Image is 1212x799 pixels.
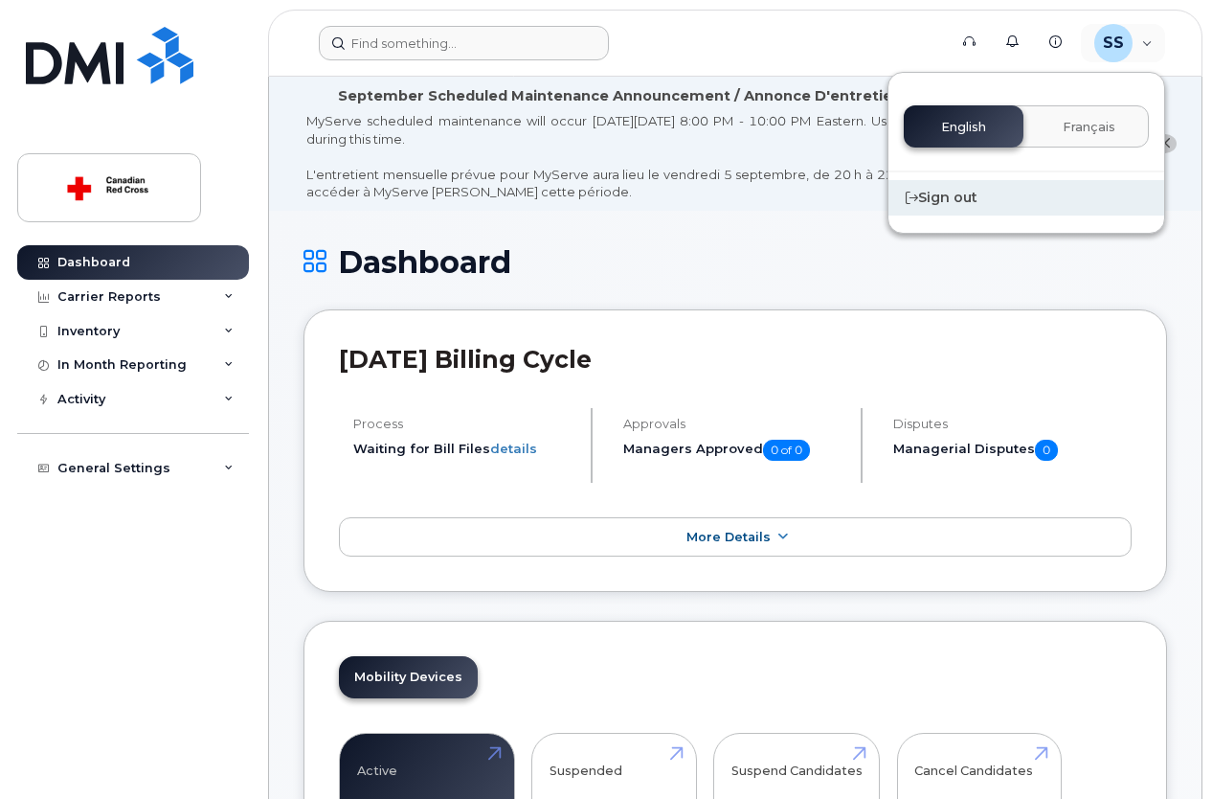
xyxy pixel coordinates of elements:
span: Français [1063,120,1115,135]
h5: Managerial Disputes [893,440,1132,461]
li: Waiting for Bill Files [353,440,574,458]
h4: Approvals [623,417,844,431]
span: 0 [1035,440,1058,461]
a: Mobility Devices [339,656,478,698]
h5: Managers Approved [623,440,844,461]
div: MyServe scheduled maintenance will occur [DATE][DATE] 8:00 PM - 10:00 PM Eastern. Users will be u... [306,112,1128,201]
h2: [DATE] Billing Cycle [339,345,1132,374]
h4: Disputes [893,417,1132,431]
div: September Scheduled Maintenance Announcement / Annonce D'entretient Prévue Pour septembre [338,86,1096,106]
div: Sign out [888,180,1164,216]
h1: Dashboard [303,245,1167,279]
a: details [490,441,537,456]
span: 0 of 0 [763,440,810,461]
h4: Process [353,417,574,431]
span: More Details [686,530,771,544]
